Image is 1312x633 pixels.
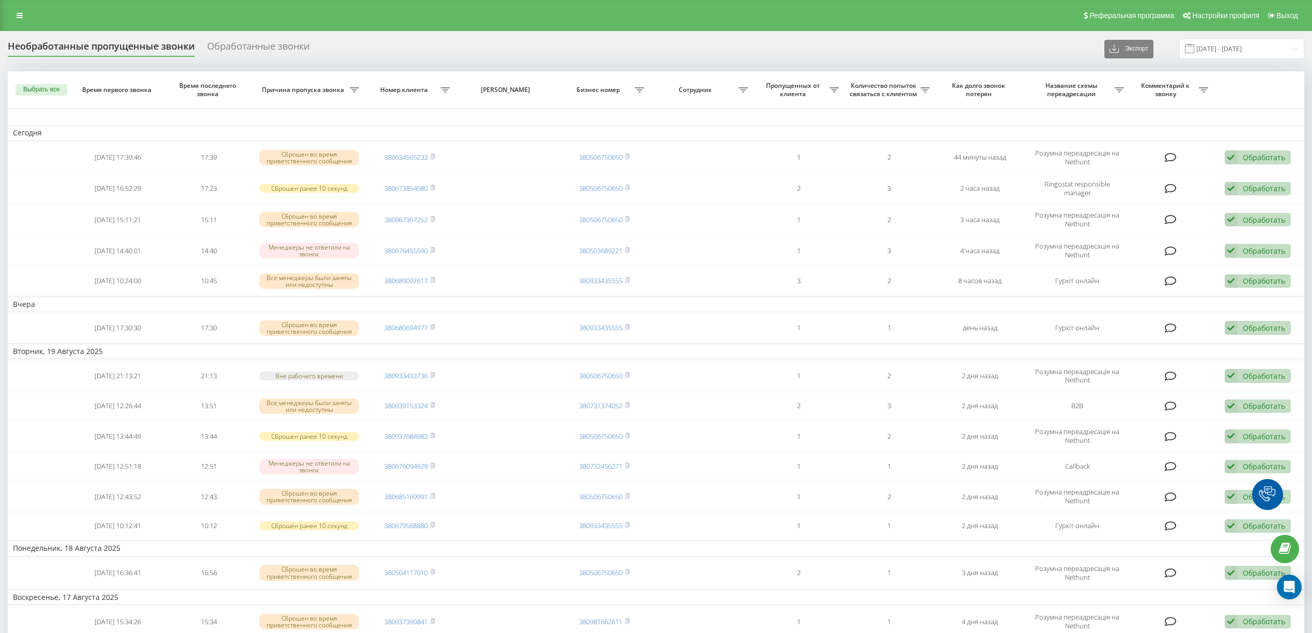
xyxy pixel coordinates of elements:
td: Воскресенье, 17 Августа 2025 [8,590,1304,605]
a: 380937684983 [384,431,428,441]
td: Сегодня [8,125,1304,141]
td: [DATE] 10:12:41 [73,513,164,538]
td: 2 [753,559,844,588]
a: 380939153324 [384,401,428,410]
td: 2 [844,422,935,451]
td: 2 дня назад [935,361,1026,390]
td: 1 [753,361,844,390]
span: Пропущенных от клиента [758,82,830,98]
td: 8 часов назад [935,267,1026,295]
a: 380732456271 [579,461,622,471]
a: 380634565233 [384,152,428,162]
td: Розумна переадресація на Nethunt [1025,205,1129,234]
td: 1 [753,513,844,538]
div: Сброшен во время приветственного сообщения [259,320,359,336]
div: Обработать [1243,152,1285,162]
td: 10:12 [163,513,254,538]
td: [DATE] 16:52:29 [73,174,164,203]
td: [DATE] 17:30:30 [73,314,164,342]
td: 2 [844,205,935,234]
td: Розумна переадресація на Nethunt [1025,482,1129,511]
td: 1 [753,143,844,172]
button: Экспорт [1104,40,1153,58]
a: 380967367252 [384,215,428,224]
td: 3 [844,174,935,203]
span: Бизнес номер [564,86,635,94]
a: 380689092617 [384,276,428,285]
td: 16:56 [163,559,254,588]
div: Open Intercom Messenger [1277,575,1302,599]
div: Сброшен ранее 10 секунд [259,521,359,530]
a: 380504117010 [384,568,428,577]
span: Время последнего звонка [173,82,245,98]
td: 1 [844,453,935,480]
td: Гуркіт онлайн [1025,267,1129,295]
a: 380506750650 [579,492,622,501]
td: [DATE] 12:51:18 [73,453,164,480]
a: 380933435555 [579,521,622,530]
a: 380506750650 [579,568,622,577]
td: 3 [844,392,935,420]
a: 380731374052 [579,401,622,410]
span: Номер клиента [369,86,441,94]
td: 2 дня назад [935,453,1026,480]
span: Выход [1276,11,1298,20]
button: Выбрать все [15,84,67,96]
span: [PERSON_NAME] [465,86,549,94]
div: Сброшен ранее 10 секунд [259,184,359,193]
td: [DATE] 15:11:21 [73,205,164,234]
td: 13:44 [163,422,254,451]
td: 1 [753,236,844,265]
td: 2 [844,143,935,172]
div: Сброшен во время приветственного сообщения [259,212,359,227]
div: Сброшен во время приветственного сообщения [259,614,359,629]
td: день назад [935,314,1026,342]
div: Обработать [1243,521,1285,531]
td: 1 [753,422,844,451]
span: Комментарий к звонку [1134,82,1199,98]
td: 17:30 [163,314,254,342]
td: 2 дня назад [935,482,1026,511]
td: Вчера [8,297,1304,312]
div: Сброшен во время приветственного сообщения [259,565,359,580]
td: 1 [753,314,844,342]
td: 21:13 [163,361,254,390]
td: Понедельник, 18 Августа 2025 [8,541,1304,556]
td: 2 [753,174,844,203]
a: 380676094929 [384,461,428,471]
div: Сброшен во время приветственного сообщения [259,150,359,165]
a: 380506750650 [579,152,622,162]
td: 2 [753,392,844,420]
a: 380506750650 [579,183,622,193]
td: 2 [844,482,935,511]
td: Розумна переадресація на Nethunt [1025,559,1129,588]
td: 14:40 [163,236,254,265]
div: Обработать [1243,568,1285,578]
a: 380933435555 [579,323,622,332]
a: 380981662611 [579,617,622,626]
div: Сброшен во время приветственного сообщения [259,489,359,504]
span: Количество попыток связаться с клиентом [849,82,920,98]
td: Розумна переадресація на Nethunt [1025,361,1129,390]
a: 380680694977 [384,323,428,332]
a: 380506750650 [579,371,622,380]
td: 1 [753,205,844,234]
td: 44 минуты назад [935,143,1026,172]
div: Менеджеры не ответили на звонок [259,243,359,258]
div: Обработать [1243,276,1285,286]
td: 2 [844,267,935,295]
td: 2 дня назад [935,513,1026,538]
td: [DATE] 13:44:49 [73,422,164,451]
td: 3 [844,236,935,265]
a: 380506750650 [579,215,622,224]
td: [DATE] 10:24:00 [73,267,164,295]
td: Ringostat responsible manager [1025,174,1129,203]
div: Обработать [1243,183,1285,193]
td: 2 дня назад [935,392,1026,420]
span: Время первого звонка [82,86,154,94]
a: 380933433736 [384,371,428,380]
td: [DATE] 16:36:41 [73,559,164,588]
div: Обработать [1243,616,1285,626]
td: 2 часа назад [935,174,1026,203]
div: Менеджеры не ответили на звонок [259,459,359,474]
